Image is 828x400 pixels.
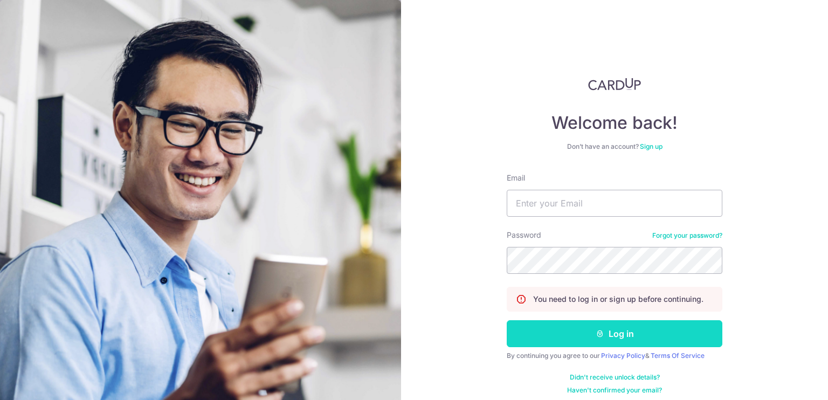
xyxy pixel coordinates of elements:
img: CardUp Logo [588,78,641,91]
h4: Welcome back! [507,112,722,134]
a: Privacy Policy [601,351,645,360]
input: Enter your Email [507,190,722,217]
a: Forgot your password? [652,231,722,240]
label: Password [507,230,541,240]
a: Didn't receive unlock details? [570,373,660,382]
div: Don’t have an account? [507,142,722,151]
label: Email [507,173,525,183]
p: You need to log in or sign up before continuing. [533,294,703,305]
a: Sign up [640,142,663,150]
div: By continuing you agree to our & [507,351,722,360]
a: Terms Of Service [651,351,705,360]
button: Log in [507,320,722,347]
a: Haven't confirmed your email? [567,386,662,395]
